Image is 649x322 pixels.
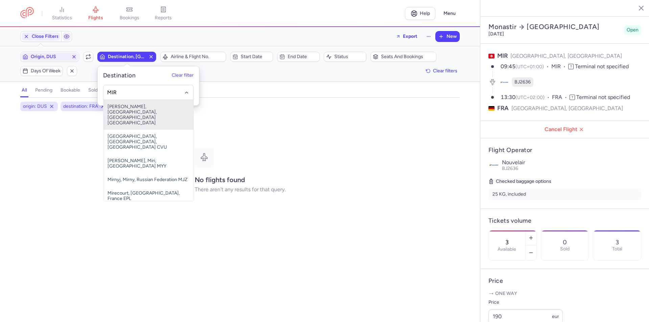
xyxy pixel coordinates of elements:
[510,53,622,59] span: [GEOGRAPHIC_DATA], [GEOGRAPHIC_DATA]
[21,31,61,42] button: Close Filters
[381,54,434,59] span: Seats and bookings
[501,94,515,100] time: 13:30
[447,34,457,39] span: New
[405,7,435,20] a: Help
[497,104,509,113] span: FRA
[568,64,574,69] span: T
[230,52,273,62] button: Start date
[515,95,545,100] span: (UTC+02:00)
[103,72,136,79] h5: Destination
[570,95,575,100] span: T
[627,27,639,33] span: Open
[334,54,364,59] span: Status
[552,314,559,319] span: eur
[552,94,570,101] span: FRA
[79,6,113,21] a: flights
[107,89,190,96] input: -searchbox
[35,87,52,93] h4: pending
[103,130,193,154] span: [GEOGRAPHIC_DATA], [GEOGRAPHIC_DATA], [GEOGRAPHIC_DATA] CVU
[488,159,499,170] img: Nouvelair logo
[113,6,146,21] a: bookings
[551,63,568,71] span: MIR
[195,187,286,193] p: There aren't any results for that query.
[497,52,508,59] span: MIR
[20,7,34,20] a: CitizenPlane red outlined logo
[560,246,570,252] p: Sold
[160,52,226,62] button: Airline & Flight No.
[498,247,516,252] label: Available
[433,68,457,73] span: Clear filters
[103,100,193,130] span: [PERSON_NAME], [GEOGRAPHIC_DATA], [GEOGRAPHIC_DATA] [GEOGRAPHIC_DATA]
[488,188,641,200] li: 25 KG, included
[370,52,436,62] button: Seats and bookings
[420,11,430,16] span: Help
[108,54,146,59] span: Destination, [GEOGRAPHIC_DATA]
[486,126,644,132] span: Cancel Flight
[563,239,567,246] p: 0
[288,54,317,59] span: End date
[488,290,641,297] p: One way
[576,94,630,100] span: Terminal not specified
[155,15,172,21] span: reports
[500,77,509,87] figure: BJ airline logo
[502,166,518,171] span: BJ2636
[63,103,98,110] span: destination: FRA
[488,23,621,31] h2: Monastir [GEOGRAPHIC_DATA]
[241,54,270,59] span: Start date
[501,63,515,70] time: 09:45
[22,87,27,93] h4: all
[103,173,193,187] span: Mirnyj, Mirny, Russian Federation MJZ
[424,66,460,76] button: Clear filters
[120,15,139,21] span: bookings
[97,52,156,62] button: Destination, [GEOGRAPHIC_DATA]
[436,31,459,42] button: New
[488,217,641,225] h4: Tickets volume
[23,103,47,110] span: origin: DUS
[439,7,460,20] button: Menu
[52,15,72,21] span: statistics
[616,239,619,246] p: 3
[103,187,193,205] span: Mirecourt, [GEOGRAPHIC_DATA], France EPL
[32,34,59,39] span: Close Filters
[31,68,61,74] span: Days of week
[515,64,544,70] span: (UTC+01:00)
[403,34,417,39] span: Export
[488,177,641,185] h5: Checked baggage options
[488,31,504,37] time: [DATE]
[575,63,629,70] span: Terminal not specified
[171,54,224,59] span: Airline & Flight No.
[511,104,623,113] span: [GEOGRAPHIC_DATA], [GEOGRAPHIC_DATA]
[61,87,80,93] h4: bookable
[88,87,106,93] h4: sold out
[20,66,63,76] button: Days of week
[488,146,641,154] h4: Flight Operator
[514,79,531,85] span: BJ2636
[277,52,320,62] button: End date
[20,52,79,62] button: Origin, DUS
[172,73,194,78] button: Clear filter
[146,6,180,21] a: reports
[502,159,641,166] p: Nouvelair
[103,154,193,173] span: [PERSON_NAME], Miri, [GEOGRAPHIC_DATA] MYY
[488,298,563,306] label: Price
[195,176,245,184] strong: No flights found
[88,15,103,21] span: flights
[45,6,79,21] a: statistics
[31,54,69,59] span: Origin, DUS
[391,31,422,42] button: Export
[488,277,641,285] h4: Price
[324,52,366,62] button: Status
[612,246,622,252] p: Total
